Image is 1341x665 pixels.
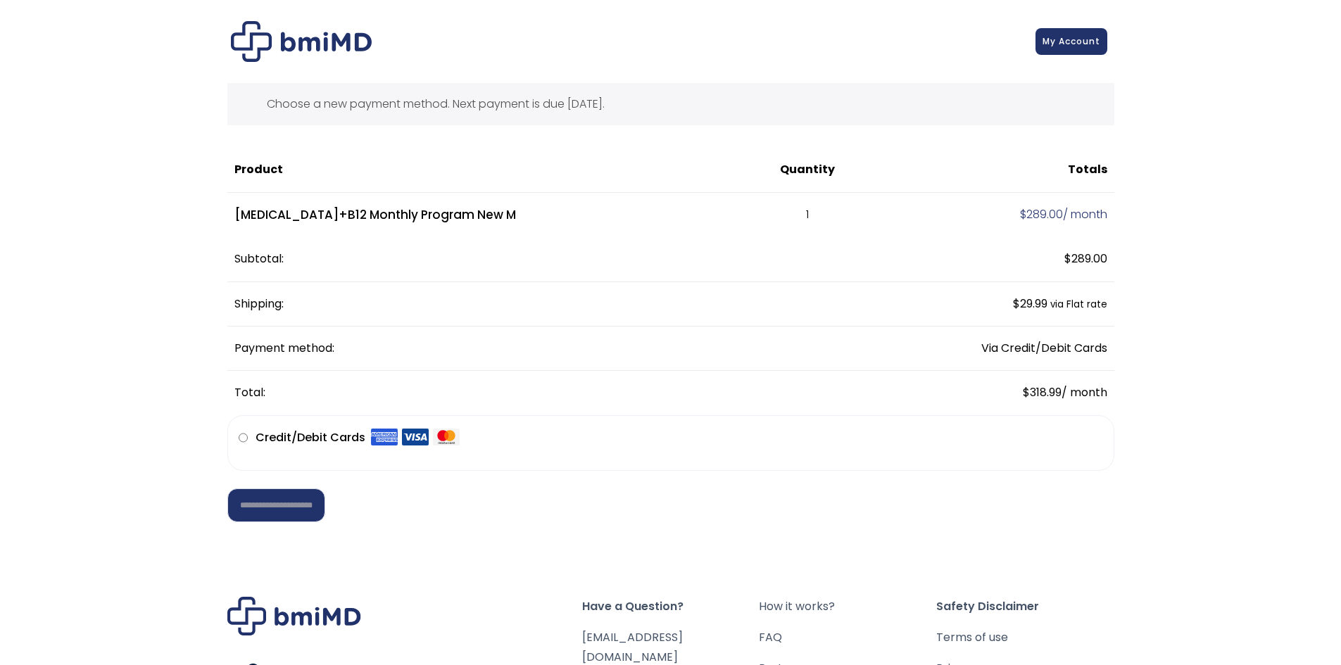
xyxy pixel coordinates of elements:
img: Brand Logo [227,597,361,635]
img: Checkout [231,21,372,62]
span: Have a Question? [582,597,760,616]
span: Safety Disclaimer [936,597,1114,616]
th: Subtotal: [227,237,868,281]
th: Totals [868,148,1114,192]
a: [EMAIL_ADDRESS][DOMAIN_NAME] [582,629,683,665]
img: Mastercard [433,428,460,446]
td: 1 [747,193,868,238]
span: $ [1020,206,1026,222]
span: 29.99 [1013,296,1047,312]
img: Visa [402,428,429,446]
a: How it works? [759,597,936,616]
small: via Flat rate [1050,298,1107,311]
th: Product [227,148,747,192]
a: Terms of use [936,628,1114,647]
span: $ [1064,251,1071,267]
img: Amex [371,428,398,446]
th: Shipping: [227,282,868,327]
span: 289.00 [1064,251,1107,267]
th: Payment method: [227,327,868,371]
td: / month [868,371,1114,414]
a: My Account [1035,28,1107,55]
span: $ [1023,384,1030,400]
span: 289.00 [1020,206,1063,222]
label: Credit/Debit Cards [256,426,460,449]
span: $ [1013,296,1020,312]
div: Choose a new payment method. Next payment is due [DATE]. [227,83,1114,125]
td: Via Credit/Debit Cards [868,327,1114,371]
a: FAQ [759,628,936,647]
th: Total: [227,371,868,414]
td: [MEDICAL_DATA]+B12 Monthly Program New M [227,193,747,238]
span: 318.99 [1023,384,1062,400]
td: / month [868,193,1114,238]
th: Quantity [747,148,868,192]
span: My Account [1043,35,1100,47]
